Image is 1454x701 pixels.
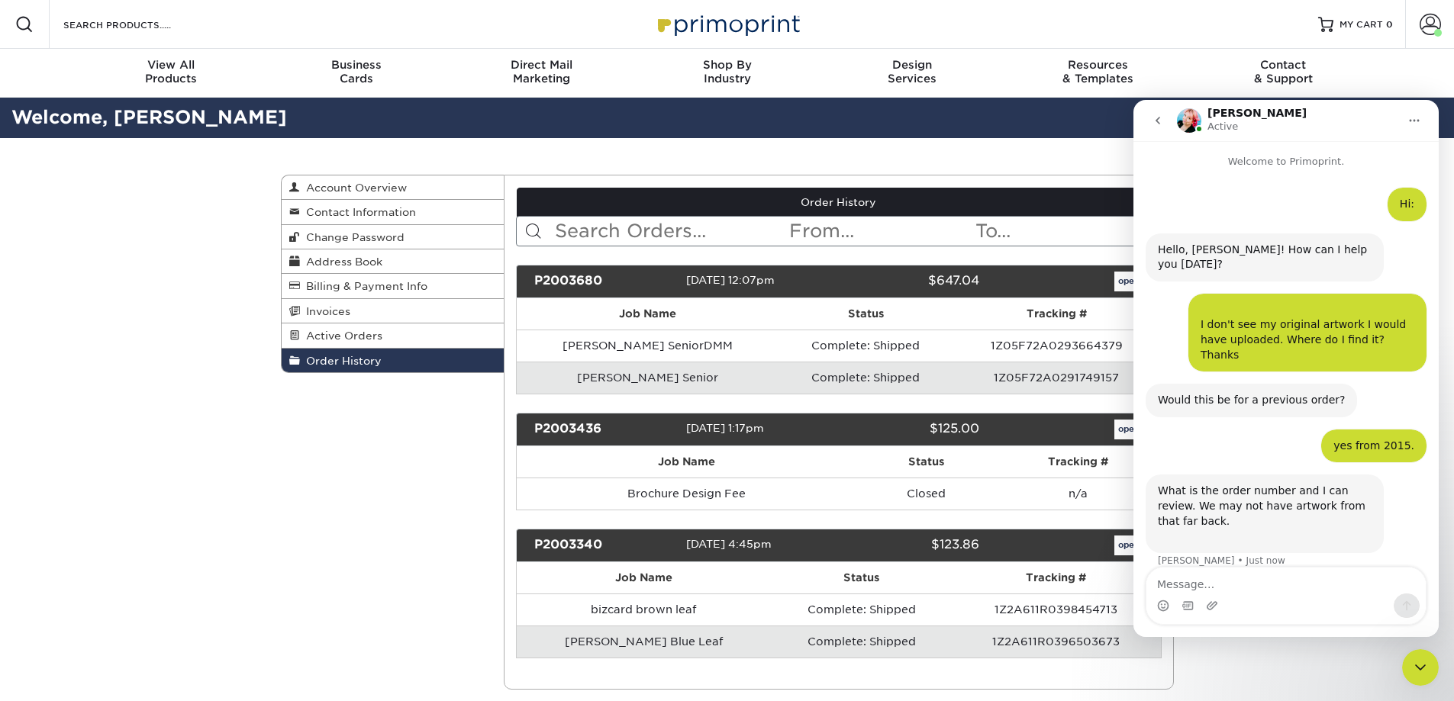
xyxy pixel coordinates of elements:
div: & Support [1191,58,1376,85]
a: Order History [282,349,505,372]
input: Search Orders... [553,217,788,246]
span: Active Orders [300,330,382,342]
iframe: Intercom live chat [1133,100,1439,637]
td: Brochure Design Fee [517,478,857,510]
a: open [1114,535,1143,555]
td: Complete: Shipped [779,330,953,362]
th: Status [857,446,995,478]
div: $125.00 [827,420,991,439]
div: $123.86 [827,535,991,555]
div: Cards [263,58,449,85]
td: Complete: Shipped [779,362,953,394]
td: Complete: Shipped [771,625,952,658]
span: Contact Information [300,206,416,218]
a: Account Overview [282,175,505,200]
span: Direct Mail [449,58,634,72]
img: Primoprint [651,8,804,40]
span: MY CART [1340,18,1383,31]
a: Change Password [282,225,505,249]
td: [PERSON_NAME] SeniorDMM [517,330,779,362]
span: Shop By [634,58,820,72]
span: Contact [1191,58,1376,72]
div: P2003340 [523,535,686,555]
td: bizcard brown leaf [517,593,771,625]
span: Resources [1005,58,1191,72]
div: Marketing [449,58,634,85]
input: From... [788,217,974,246]
div: & Templates [1005,58,1191,85]
td: 1Z05F72A0293664379 [953,330,1160,362]
a: Shop ByIndustry [634,49,820,98]
iframe: Intercom live chat [1402,649,1439,686]
a: Order History [517,188,1161,217]
span: Change Password [300,231,405,243]
span: Design [820,58,1005,72]
span: Business [263,58,449,72]
span: [DATE] 12:07pm [686,274,775,286]
a: Contact& Support [1191,49,1376,98]
a: Billing & Payment Info [282,274,505,298]
td: n/a [995,478,1161,510]
div: $647.04 [827,272,991,291]
td: [PERSON_NAME] Blue Leaf [517,625,771,658]
th: Job Name [517,446,857,478]
th: Tracking # [953,298,1160,330]
span: [DATE] 1:17pm [686,422,764,434]
th: Job Name [517,298,779,330]
a: Contact Information [282,200,505,224]
a: BusinessCards [263,49,449,98]
td: 1Z05F72A0291749157 [953,362,1160,394]
div: P2003680 [523,272,686,291]
span: 0 [1386,19,1393,30]
a: Address Book [282,249,505,274]
a: Direct MailMarketing [449,49,634,98]
td: Complete: Shipped [771,593,952,625]
th: Tracking # [952,562,1160,593]
iframe: Google Customer Reviews [4,654,130,696]
span: [DATE] 4:45pm [686,538,772,550]
input: To... [974,217,1160,246]
th: Status [779,298,953,330]
th: Tracking # [995,446,1161,478]
th: Status [771,562,952,593]
div: Products [79,58,264,85]
span: Account Overview [300,182,407,194]
a: Resources& Templates [1005,49,1191,98]
a: Active Orders [282,323,505,348]
td: 1Z2A611R0398454713 [952,593,1160,625]
td: 1Z2A611R0396503673 [952,625,1160,658]
span: Billing & Payment Info [300,280,427,292]
input: SEARCH PRODUCTS..... [62,15,211,34]
div: P2003436 [523,420,686,439]
span: Invoices [300,305,350,317]
span: Address Book [300,256,382,268]
span: View All [79,58,264,72]
th: Job Name [517,562,771,593]
a: Invoices [282,299,505,323]
span: Order History [300,355,382,367]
